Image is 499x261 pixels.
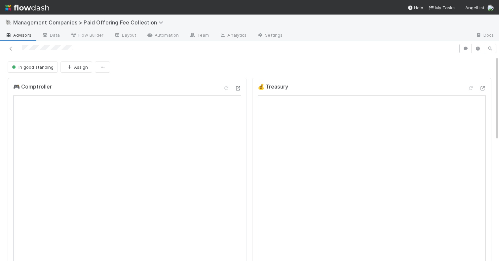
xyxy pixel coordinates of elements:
[429,4,455,11] a: My Tasks
[487,5,494,11] img: avatar_571adf04-33e8-4205-80f0-83f56503bf42.png
[13,84,52,90] h5: 🎮 Comptroller
[13,19,167,26] span: Management Companies > Paid Offering Fee Collection
[109,30,141,41] a: Layout
[214,30,252,41] a: Analytics
[258,84,288,90] h5: 💰 Treasury
[37,30,65,41] a: Data
[65,30,109,41] a: Flow Builder
[5,2,49,13] img: logo-inverted-e16ddd16eac7371096b0.svg
[11,64,54,70] span: In good standing
[429,5,455,10] span: My Tasks
[8,61,58,73] button: In good standing
[252,30,288,41] a: Settings
[470,30,499,41] a: Docs
[407,4,423,11] div: Help
[5,19,12,25] span: 🐘
[184,30,214,41] a: Team
[141,30,184,41] a: Automation
[5,32,31,38] span: Advisors
[465,5,484,10] span: AngelList
[60,61,92,73] button: Assign
[70,32,103,38] span: Flow Builder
